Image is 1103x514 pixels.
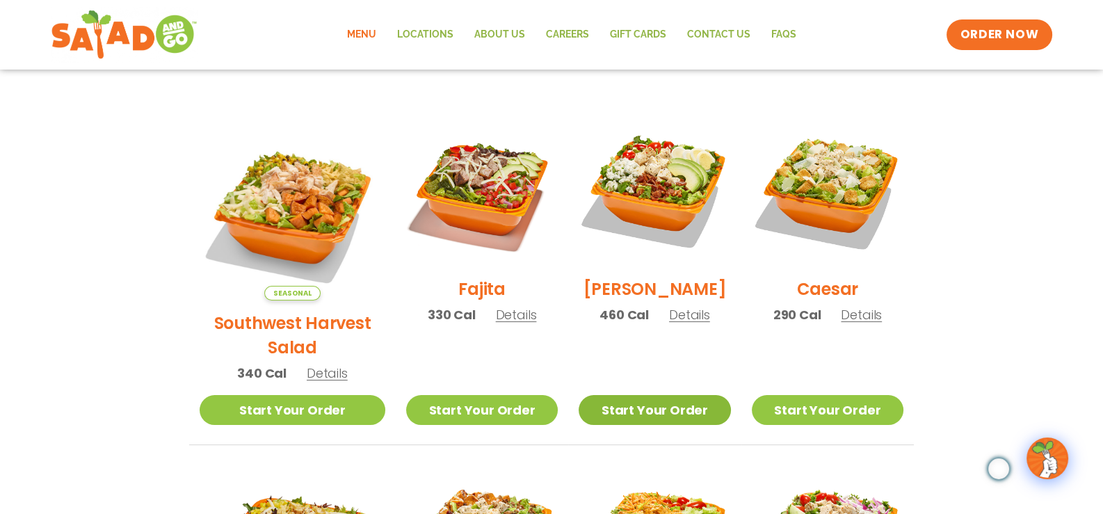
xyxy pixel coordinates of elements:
[307,364,348,382] span: Details
[458,277,506,301] h2: Fajita
[496,306,537,323] span: Details
[761,19,807,51] a: FAQs
[947,19,1052,50] a: ORDER NOW
[1028,439,1067,478] img: wpChatIcon
[264,286,321,300] span: Seasonal
[200,115,385,300] img: Product photo for Southwest Harvest Salad
[583,277,727,301] h2: [PERSON_NAME]
[599,19,677,51] a: GIFT CARDS
[406,115,558,266] img: Product photo for Fajita Salad
[797,277,859,301] h2: Caesar
[237,364,287,383] span: 340 Cal
[406,395,558,425] a: Start Your Order
[841,306,882,323] span: Details
[428,305,476,324] span: 330 Cal
[200,311,385,360] h2: Southwest Harvest Salad
[387,19,464,51] a: Locations
[200,395,385,425] a: Start Your Order
[51,7,198,63] img: new-SAG-logo-768×292
[536,19,599,51] a: Careers
[337,19,387,51] a: Menu
[773,305,821,324] span: 290 Cal
[752,115,903,266] img: Product photo for Caesar Salad
[337,19,807,51] nav: Menu
[599,305,649,324] span: 460 Cal
[464,19,536,51] a: About Us
[677,19,761,51] a: Contact Us
[752,395,903,425] a: Start Your Order
[579,395,730,425] a: Start Your Order
[960,26,1038,43] span: ORDER NOW
[579,115,730,266] img: Product photo for Cobb Salad
[669,306,710,323] span: Details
